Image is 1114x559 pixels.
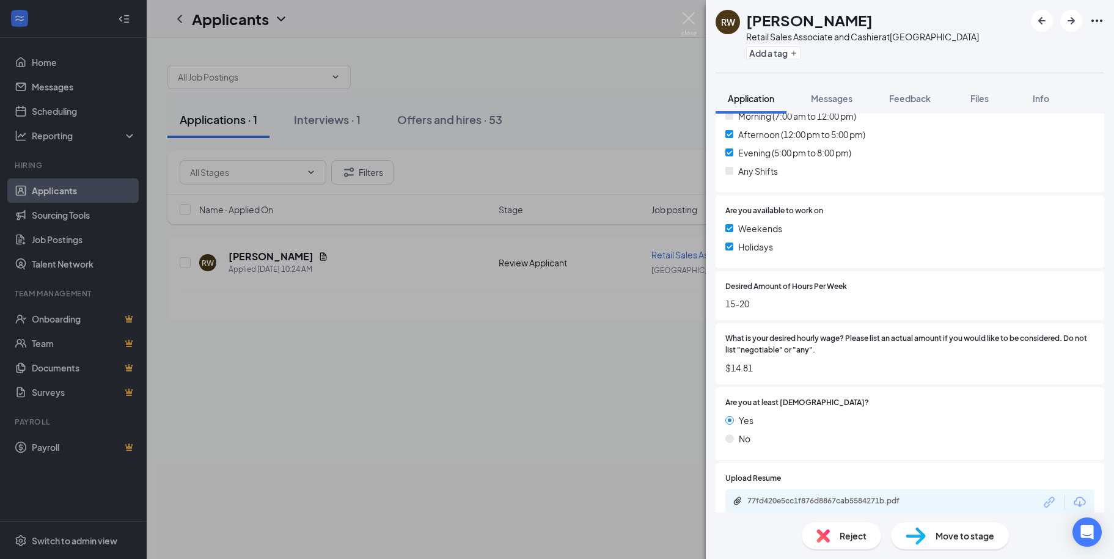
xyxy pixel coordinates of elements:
[811,93,852,104] span: Messages
[889,93,931,104] span: Feedback
[936,529,994,543] span: Move to stage
[747,496,918,506] div: 77fd420e5cc1f876d8867cab5584271b.pdf
[739,414,753,427] span: Yes
[739,432,750,445] span: No
[1033,93,1049,104] span: Info
[1042,494,1058,510] svg: Link
[733,496,931,508] a: Paperclip77fd420e5cc1f876d8867cab5584271b.pdf
[970,93,989,104] span: Files
[738,128,865,141] span: Afternoon (12:00 pm to 5:00 pm)
[725,297,1094,310] span: 15-20
[1035,13,1049,28] svg: ArrowLeftNew
[746,31,979,43] div: Retail Sales Associate and Cashier at [GEOGRAPHIC_DATA]
[746,10,873,31] h1: [PERSON_NAME]
[1060,10,1082,32] button: ArrowRight
[733,496,742,506] svg: Paperclip
[738,109,856,123] span: Morning (7:00 am to 12:00 pm)
[1064,13,1079,28] svg: ArrowRight
[1031,10,1053,32] button: ArrowLeftNew
[725,397,869,409] span: Are you at least [DEMOGRAPHIC_DATA]?
[725,473,781,484] span: Upload Resume
[738,146,851,159] span: Evening (5:00 pm to 8:00 pm)
[790,49,797,57] svg: Plus
[1072,517,1102,547] div: Open Intercom Messenger
[746,46,801,59] button: PlusAdd a tag
[725,361,1094,374] span: $14.81
[721,16,735,28] div: RW
[1072,495,1087,510] svg: Download
[738,240,773,254] span: Holidays
[725,205,823,217] span: Are you available to work on
[728,93,774,104] span: Application
[840,529,867,543] span: Reject
[738,222,782,235] span: Weekends
[1090,13,1104,28] svg: Ellipses
[725,333,1094,356] span: What is your desired hourly wage? Please list an actual amount if you would like to be considered...
[725,281,847,293] span: Desired Amount of Hours Per Week
[738,164,778,178] span: Any Shifts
